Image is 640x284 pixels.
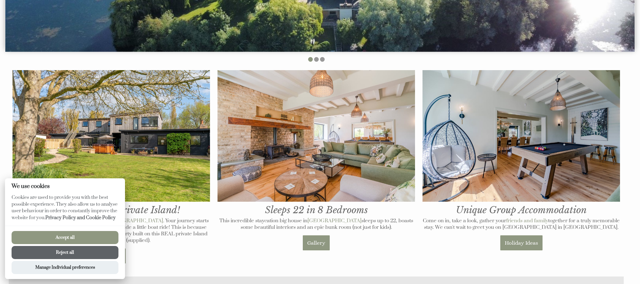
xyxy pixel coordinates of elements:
[5,183,125,189] h2: We use cookies
[217,70,415,202] img: Living room at The Island in Oxfordshire
[303,235,330,250] a: Gallery
[45,215,116,221] a: Privacy Policy and Cookie Policy
[12,70,210,202] img: The Island in Oxfordshire
[506,218,548,224] a: friends and family
[12,246,118,259] button: Reject all
[307,218,362,224] a: [GEOGRAPHIC_DATA]
[500,235,542,250] a: Holiday Ideas
[422,218,620,231] p: Come on in, take a look, gather your together for a truly memorable stay. We can't wait to greet ...
[12,261,118,274] button: Manage Individual preferences
[422,70,620,202] img: Games room at The Island in Oxfordshire
[5,194,125,226] p: Cookies are used to provide you with the best possible experience. They also allow us to analyse ...
[12,231,118,244] button: Accept all
[217,70,415,216] h1: Sleeps 22 in 8 Bedrooms
[422,70,620,216] h1: Unique Group Accommodation
[217,218,415,231] p: This incredible staycation big house in sleeps up to 22, boasts some beautiful interiors and an e...
[12,70,210,216] h1: House on its own Private Island!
